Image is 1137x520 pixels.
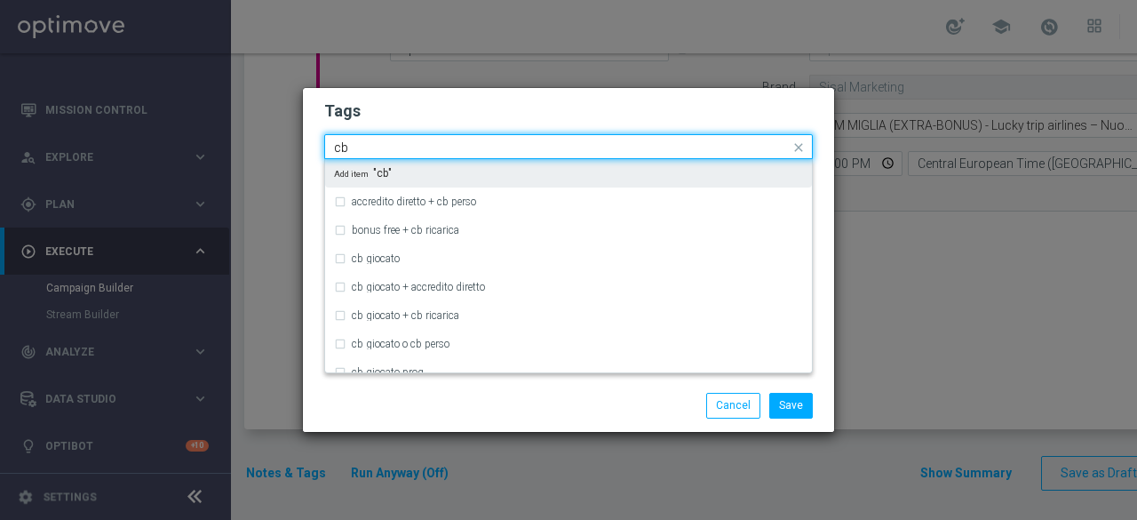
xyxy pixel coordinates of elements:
label: cb giocato prog [352,367,424,378]
button: Cancel [706,393,760,418]
label: cb giocato + cb ricarica [352,310,459,321]
label: cb giocato [352,253,400,264]
div: cb giocato [334,244,803,273]
label: cb giocato + accredito diretto [352,282,485,292]
span: "cb" [334,168,392,179]
div: cb giocato + accredito diretto [334,273,803,301]
ng-dropdown-panel: Options list [324,159,813,373]
label: accredito diretto + cb perso [352,196,476,207]
ng-select: informativa, star [324,134,813,159]
label: cb giocato o cb perso [352,339,449,349]
button: Save [769,393,813,418]
h2: Tags [324,100,813,122]
div: cb giocato prog [334,358,803,387]
div: cb giocato o cb perso [334,330,803,358]
span: Add item [334,169,373,179]
label: bonus free + cb ricarica [352,225,459,236]
div: bonus free + cb ricarica [334,216,803,244]
div: cb giocato + cb ricarica [334,301,803,330]
div: accredito diretto + cb perso [334,188,803,216]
